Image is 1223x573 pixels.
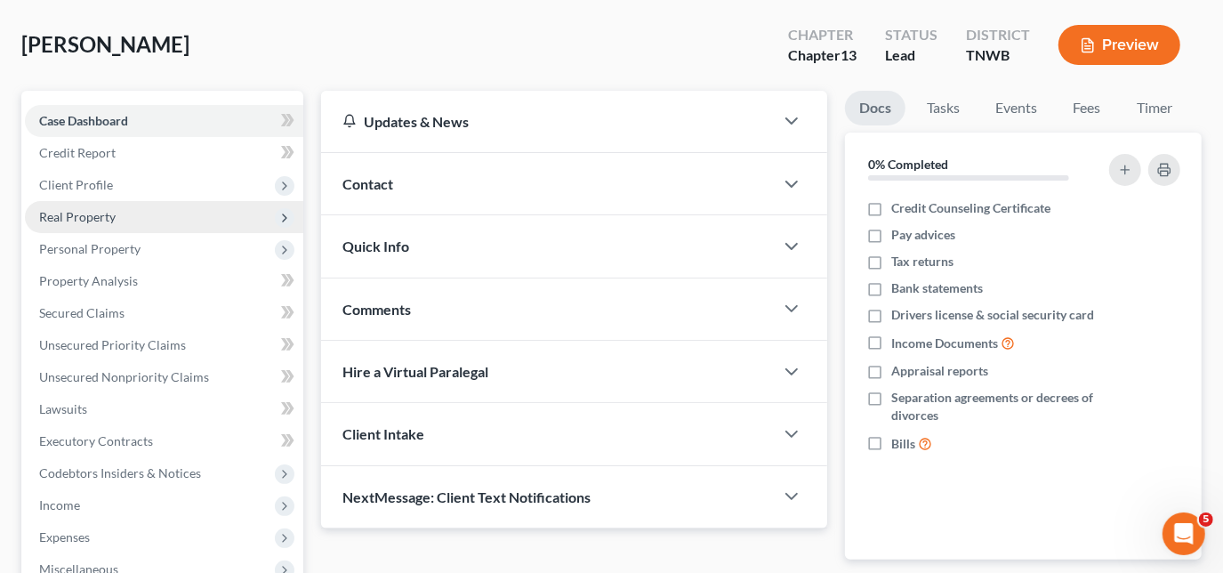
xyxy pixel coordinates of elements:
span: Personal Property [39,241,141,256]
span: Contact [342,175,393,192]
span: Tax returns [891,253,953,270]
span: Appraisal reports [891,362,988,380]
span: Comments [342,301,411,318]
span: Income [39,497,80,512]
span: Client Profile [39,177,113,192]
iframe: Intercom live chat [1163,512,1205,555]
span: Codebtors Insiders & Notices [39,465,201,480]
span: Real Property [39,209,116,224]
a: Unsecured Priority Claims [25,329,303,361]
a: Tasks [913,91,974,125]
span: Case Dashboard [39,113,128,128]
div: TNWB [966,45,1030,66]
span: Drivers license & social security card [891,306,1094,324]
span: Pay advices [891,226,955,244]
span: Executory Contracts [39,433,153,448]
div: Lead [885,45,937,66]
a: Case Dashboard [25,105,303,137]
button: Preview [1058,25,1180,65]
span: 5 [1199,512,1213,527]
a: Secured Claims [25,297,303,329]
span: Separation agreements or decrees of divorces [891,389,1098,424]
div: District [966,25,1030,45]
a: Fees [1058,91,1115,125]
a: Events [981,91,1051,125]
span: Unsecured Priority Claims [39,337,186,352]
a: Unsecured Nonpriority Claims [25,361,303,393]
div: Updates & News [342,112,752,131]
span: Expenses [39,529,90,545]
span: NextMessage: Client Text Notifications [342,488,591,505]
span: Hire a Virtual Paralegal [342,363,488,380]
span: Unsecured Nonpriority Claims [39,369,209,384]
span: Credit Counseling Certificate [891,199,1050,217]
span: 13 [841,46,857,63]
div: Chapter [788,25,857,45]
span: Bank statements [891,279,983,297]
a: Credit Report [25,137,303,169]
span: [PERSON_NAME] [21,31,189,57]
span: Bills [891,435,915,453]
a: Property Analysis [25,265,303,297]
a: Docs [845,91,905,125]
span: Property Analysis [39,273,138,288]
span: Quick Info [342,238,409,254]
span: Income Documents [891,335,998,352]
a: Timer [1122,91,1187,125]
div: Chapter [788,45,857,66]
span: Secured Claims [39,305,125,320]
span: Credit Report [39,145,116,160]
a: Lawsuits [25,393,303,425]
a: Executory Contracts [25,425,303,457]
span: Lawsuits [39,401,87,416]
span: Client Intake [342,425,424,442]
strong: 0% Completed [868,157,948,172]
div: Status [885,25,937,45]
